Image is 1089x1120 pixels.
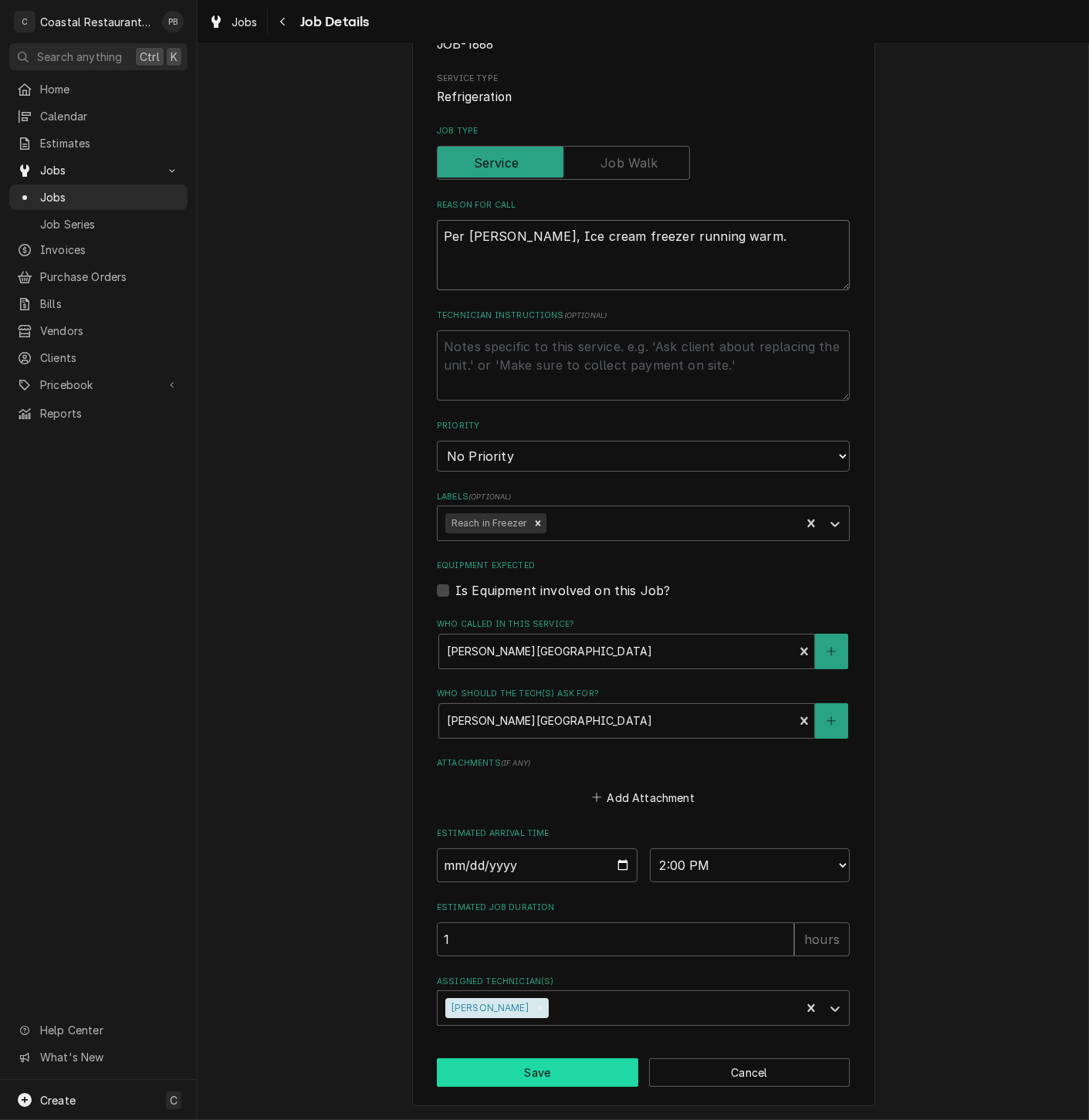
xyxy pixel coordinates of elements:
span: Bills [40,296,180,312]
span: ( optional ) [564,311,607,320]
svg: Create New Contact [827,716,836,726]
label: Assigned Technician(s) [437,976,850,988]
label: Who called in this service? [437,618,850,631]
label: Is Equipment involved on this Job? [455,581,670,600]
select: Time Select [650,848,851,882]
button: Cancel [649,1058,851,1087]
span: Calendar [40,108,180,124]
div: Coastal Restaurant Repair [40,14,154,30]
span: K [171,49,178,65]
span: ( if any ) [501,759,530,767]
a: Job Series [9,211,188,237]
span: Estimates [40,135,180,151]
svg: Create New Contact [827,646,836,657]
a: Jobs [202,9,264,35]
div: [PERSON_NAME] [445,998,532,1018]
span: Create [40,1094,76,1107]
a: Bills [9,291,188,316]
span: Roopairs Job ID [437,36,850,54]
div: PB [162,11,184,32]
label: Labels [437,491,850,503]
div: Who called in this service? [437,618,850,668]
a: Purchase Orders [9,264,188,289]
button: Add Attachment [590,787,698,808]
div: Equipment Expected [437,560,850,599]
div: C [14,11,36,32]
a: Reports [9,401,188,426]
button: Create New Contact [815,703,847,739]
a: Clients [9,345,188,371]
span: Help Center [40,1022,178,1038]
span: Jobs [40,189,180,205]
input: Date [437,848,638,882]
label: Attachments [437,757,850,770]
div: Priority [437,420,850,472]
div: Button Group Row [437,1058,850,1087]
span: Pricebook [40,377,157,393]
span: ( optional ) [468,492,512,501]
a: Estimates [9,130,188,156]
span: Service Type [437,73,850,85]
a: Go to Help Center [9,1017,188,1043]
label: Estimated Arrival Time [437,827,850,840]
div: Estimated Job Duration [437,902,850,956]
div: hours [794,922,850,956]
button: Search anythingCtrlK [9,43,188,70]
textarea: Per [PERSON_NAME], Ice cream freezer running warm. [437,220,850,290]
div: Assigned Technician(s) [437,976,850,1026]
span: What's New [40,1049,178,1065]
div: Reach in Freezer [445,513,530,533]
div: Who should the tech(s) ask for? [437,688,850,738]
button: Save [437,1058,638,1087]
span: Home [40,81,180,97]
span: Refrigeration [437,90,512,104]
a: Home [9,76,188,102]
span: Invoices [40,242,180,258]
span: Search anything [37,49,122,65]
span: JOB-1668 [437,37,493,52]
div: Labels [437,491,850,541]
label: Reason For Call [437,199,850,211]
label: Estimated Job Duration [437,902,850,914]
button: Create New Contact [815,634,847,669]
span: Jobs [232,14,258,30]
span: Jobs [40,162,157,178]
a: Jobs [9,184,188,210]
div: Attachments [437,757,850,808]
span: Purchase Orders [40,269,180,285]
span: Vendors [40,323,180,339]
span: C [170,1092,178,1108]
a: Go to Pricebook [9,372,188,398]
span: Job Details [296,12,370,32]
label: Priority [437,420,850,432]
div: Phill Blush's Avatar [162,11,184,32]
div: Technician Instructions [437,310,850,401]
label: Technician Instructions [437,310,850,322]
a: Vendors [9,318,188,343]
div: Estimated Arrival Time [437,827,850,882]
span: Ctrl [140,49,160,65]
span: Reports [40,405,180,421]
div: Remove Phill Blush [532,998,549,1018]
div: Reason For Call [437,199,850,290]
a: Invoices [9,237,188,262]
div: Button Group [437,1058,850,1087]
div: Remove Reach in Freezer [529,513,546,533]
span: Job Series [40,216,180,232]
span: Clients [40,350,180,366]
label: Job Type [437,125,850,137]
a: Calendar [9,103,188,129]
div: Service Type [437,73,850,106]
a: Go to What's New [9,1044,188,1070]
span: Service Type [437,88,850,107]
label: Equipment Expected [437,560,850,572]
div: Job Type [437,125,850,180]
a: Go to Jobs [9,157,188,183]
button: Navigate back [271,9,296,34]
label: Who should the tech(s) ask for? [437,688,850,700]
